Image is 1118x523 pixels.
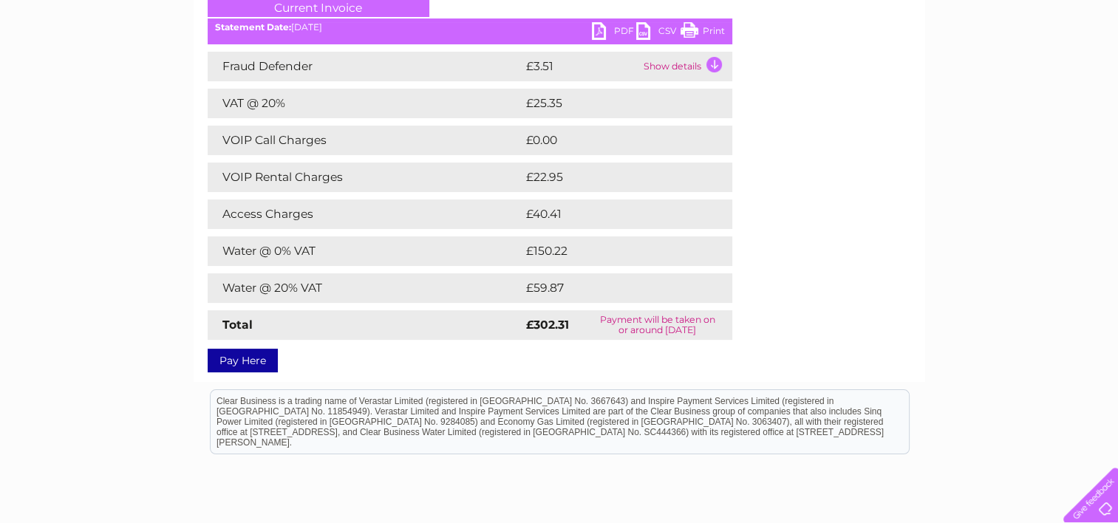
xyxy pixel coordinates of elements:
a: Log out [1069,63,1104,74]
td: £22.95 [522,163,702,192]
b: Statement Date: [215,21,291,33]
td: VAT @ 20% [208,89,522,118]
td: £0.00 [522,126,698,155]
a: Print [681,22,725,44]
td: Access Charges [208,199,522,229]
div: [DATE] [208,22,732,33]
td: £3.51 [522,52,640,81]
a: Pay Here [208,349,278,372]
a: Telecoms [936,63,981,74]
img: logo.png [39,38,115,83]
a: Water [858,63,886,74]
strong: £302.31 [526,318,569,332]
td: VOIP Call Charges [208,126,522,155]
td: Show details [640,52,732,81]
a: 0333 014 3131 [839,7,941,26]
td: £25.35 [522,89,702,118]
td: VOIP Rental Charges [208,163,522,192]
td: Payment will be taken on or around [DATE] [583,310,732,340]
td: Water @ 20% VAT [208,273,522,303]
a: Blog [989,63,1011,74]
a: CSV [636,22,681,44]
a: Energy [895,63,927,74]
a: Contact [1020,63,1056,74]
a: PDF [592,22,636,44]
td: Water @ 0% VAT [208,236,522,266]
strong: Total [222,318,253,332]
td: £40.41 [522,199,701,229]
td: £150.22 [522,236,705,266]
td: £59.87 [522,273,703,303]
td: Fraud Defender [208,52,522,81]
div: Clear Business is a trading name of Verastar Limited (registered in [GEOGRAPHIC_DATA] No. 3667643... [211,8,909,72]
